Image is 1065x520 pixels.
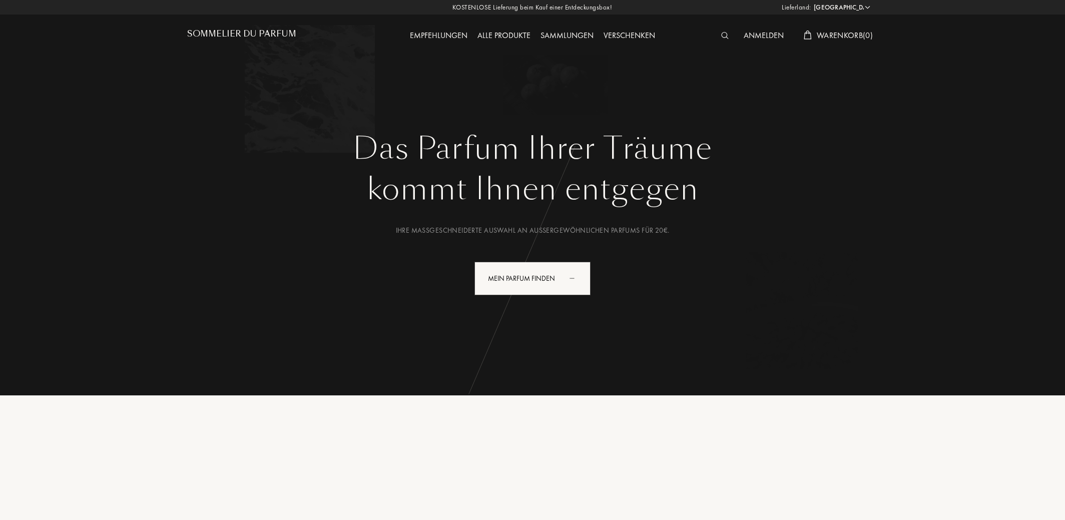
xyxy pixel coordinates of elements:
[187,29,296,39] h1: Sommelier du Parfum
[474,262,591,295] div: Mein Parfum finden
[195,225,870,236] div: Ihre maßgeschneiderte Auswahl an außergewöhnlichen Parfums für 20€.
[782,3,811,13] span: Lieferland:
[536,30,599,41] a: Sammlungen
[472,30,536,43] div: Alle Produkte
[599,30,660,41] a: Verschenken
[195,131,870,167] h1: Das Parfum Ihrer Träume
[739,30,789,41] a: Anmelden
[187,29,296,43] a: Sommelier du Parfum
[536,30,599,43] div: Sammlungen
[566,268,586,288] div: animation
[804,31,812,40] img: cart_white.svg
[405,30,472,41] a: Empfehlungen
[405,30,472,43] div: Empfehlungen
[817,30,873,41] span: Warenkorb ( 0 )
[739,30,789,43] div: Anmelden
[721,32,729,39] img: search_icn_white.svg
[472,30,536,41] a: Alle Produkte
[467,262,598,295] a: Mein Parfum findenanimation
[195,167,870,212] div: kommt Ihnen entgegen
[599,30,660,43] div: Verschenken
